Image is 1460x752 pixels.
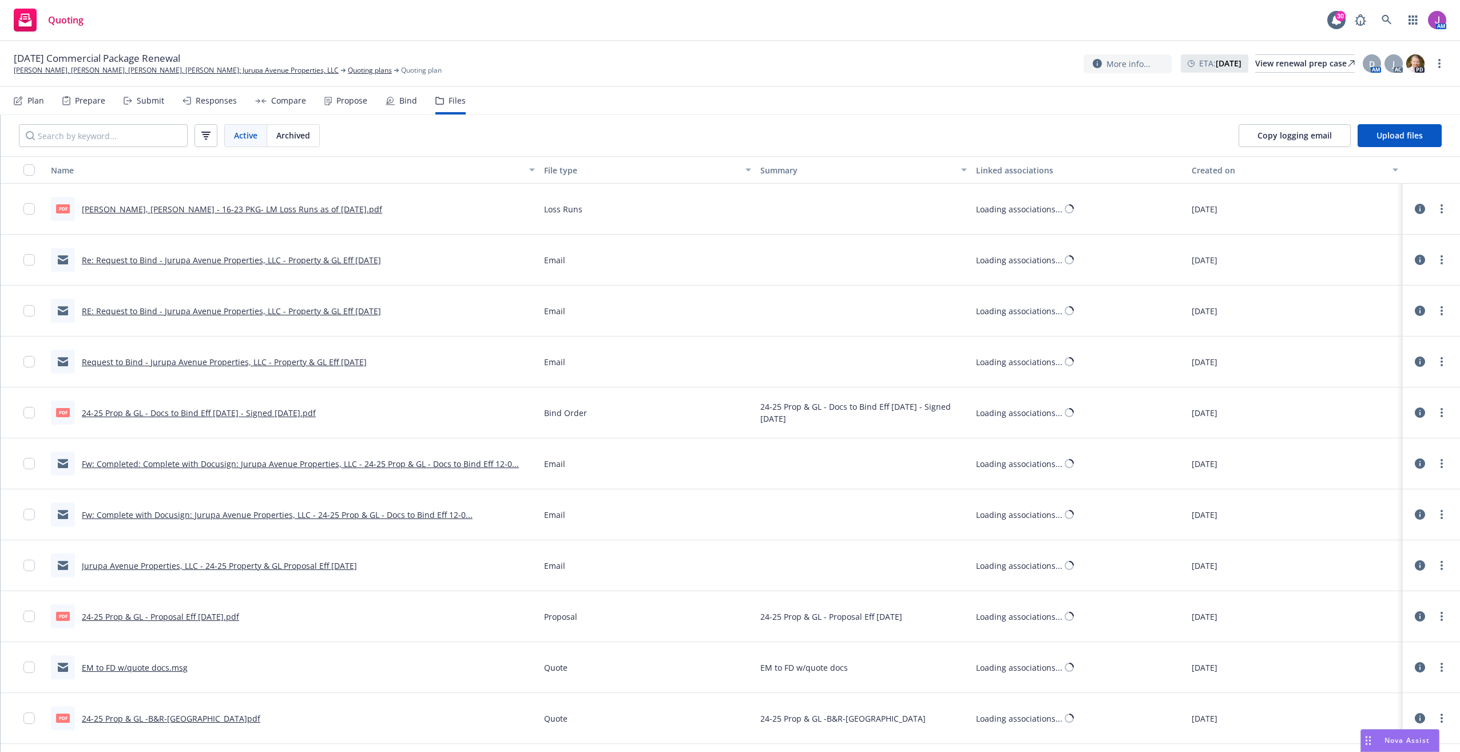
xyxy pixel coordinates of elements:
span: More info... [1106,58,1150,70]
span: Bind Order [544,407,587,419]
span: [DATE] [1192,305,1217,317]
div: Loading associations... [976,203,1062,215]
span: [DATE] Commercial Package Renewal [14,52,180,65]
span: [DATE] [1192,662,1217,674]
div: Plan [27,96,44,105]
input: Toggle Row Selected [23,254,35,266]
div: Files [449,96,466,105]
button: Name [46,156,539,184]
span: [DATE] [1192,713,1217,725]
div: Loading associations... [976,662,1062,674]
div: Submit [137,96,164,105]
a: more [1435,202,1449,216]
a: more [1435,660,1449,674]
img: photo [1406,54,1425,73]
button: Copy logging email [1239,124,1351,147]
input: Toggle Row Selected [23,305,35,316]
span: D [1369,58,1375,70]
div: Loading associations... [976,509,1062,521]
a: 24-25 Prop & GL - Docs to Bind Eff [DATE] - Signed [DATE].pdf [82,407,316,418]
a: [PERSON_NAME], [PERSON_NAME] - 16-23 PKG- LM Loss Runs as of [DATE].pdf [82,204,382,215]
input: Toggle Row Selected [23,611,35,622]
div: Loading associations... [976,458,1062,470]
span: Quoting [48,15,84,25]
span: [DATE] [1192,560,1217,572]
span: Email [544,560,565,572]
a: Search [1375,9,1398,31]
span: Loss Runs [544,203,582,215]
div: Loading associations... [976,713,1062,725]
span: Email [544,254,565,266]
a: more [1435,406,1449,419]
a: more [1435,711,1449,725]
a: Quoting plans [348,65,392,76]
span: Email [544,356,565,368]
a: more [1435,304,1449,318]
span: 24-25 Prop & GL - Proposal Eff [DATE] [760,611,902,623]
a: more [1435,559,1449,572]
a: more [1433,57,1446,70]
strong: [DATE] [1216,58,1241,69]
button: Linked associations [971,156,1187,184]
a: more [1435,508,1449,521]
span: Proposal [544,611,577,623]
div: Loading associations... [976,305,1062,317]
button: Nova Assist [1360,729,1439,752]
span: EM to FD w/quote docs [760,662,848,674]
a: more [1435,609,1449,623]
div: Loading associations... [976,611,1062,623]
span: [DATE] [1192,611,1217,623]
span: ETA : [1199,57,1241,69]
a: more [1435,457,1449,470]
a: Fw: Complete with Docusign: Jurupa Avenue Properties, LLC - 24-25 Prop & GL - Docs to Bind Eff 12... [82,509,473,520]
a: Report a Bug [1349,9,1372,31]
a: 24-25 Prop & GL - Proposal Eff [DATE].pdf [82,611,239,622]
span: Active [234,129,257,141]
div: Prepare [75,96,105,105]
span: [DATE] [1192,356,1217,368]
a: RE: Request to Bind - Jurupa Avenue Properties, LLC - Property & GL Eff [DATE] [82,306,381,316]
input: Toggle Row Selected [23,509,35,520]
div: Name [51,164,522,176]
div: 30 [1335,11,1346,21]
span: [DATE] [1192,509,1217,521]
span: [DATE] [1192,254,1217,266]
input: Select all [23,164,35,176]
div: Bind [399,96,417,105]
a: EM to FD w/quote docs.msg [82,662,188,673]
input: Toggle Row Selected [23,560,35,571]
span: Upload files [1376,130,1423,141]
div: Drag to move [1361,730,1375,751]
span: pdf [56,612,70,620]
span: [DATE] [1192,407,1217,419]
div: Summary [760,164,954,176]
a: more [1435,355,1449,369]
span: [DATE] [1192,458,1217,470]
button: Summary [756,156,971,184]
a: Switch app [1402,9,1425,31]
div: File type [544,164,738,176]
a: Jurupa Avenue Properties, LLC - 24-25 Property & GL Proposal Eff [DATE] [82,560,357,571]
span: Copy logging email [1257,130,1332,141]
a: View renewal prep case [1255,54,1355,73]
input: Toggle Row Selected [23,458,35,469]
div: Loading associations... [976,254,1062,266]
span: J [1392,58,1395,70]
span: pdf [56,204,70,213]
a: Re: Request to Bind - Jurupa Avenue Properties, LLC - Property & GL Eff [DATE] [82,255,381,266]
input: Toggle Row Selected [23,662,35,673]
button: Upload files [1358,124,1442,147]
a: Quoting [9,4,88,36]
input: Toggle Row Selected [23,407,35,418]
span: Email [544,509,565,521]
span: pdf [56,408,70,417]
div: Responses [196,96,237,105]
div: Linked associations [976,164,1183,176]
img: photo [1428,11,1446,29]
input: Toggle Row Selected [23,356,35,367]
span: 24-25 Prop & GL -B&R-[GEOGRAPHIC_DATA] [760,713,926,725]
div: Loading associations... [976,407,1062,419]
div: Propose [336,96,367,105]
div: Loading associations... [976,356,1062,368]
div: Loading associations... [976,560,1062,572]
